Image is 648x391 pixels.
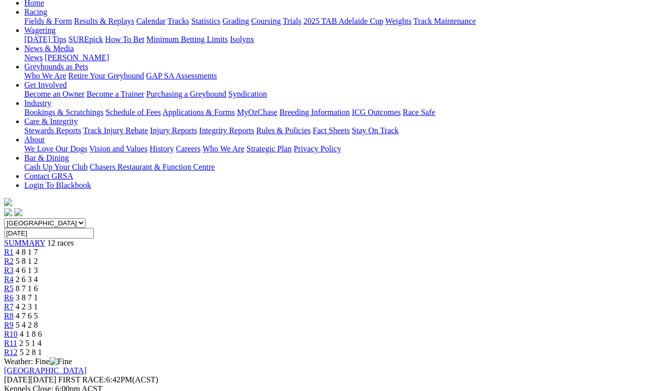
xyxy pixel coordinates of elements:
a: Who We Are [202,144,245,153]
a: News [24,53,43,62]
a: Grading [223,17,249,25]
a: Integrity Reports [199,126,254,135]
a: Weights [385,17,412,25]
span: R8 [4,311,14,320]
a: Wagering [24,26,56,34]
a: SUREpick [68,35,103,44]
span: 5 2 8 1 [20,348,42,357]
span: 2 5 1 4 [19,339,42,347]
a: R9 [4,321,14,329]
a: R6 [4,293,14,302]
a: ICG Outcomes [352,108,400,116]
a: Greyhounds as Pets [24,62,88,71]
div: Greyhounds as Pets [24,71,644,81]
a: [DATE] Tips [24,35,66,44]
a: Racing [24,8,47,16]
a: Chasers Restaurant & Function Centre [90,163,215,171]
a: Coursing [251,17,281,25]
span: 4 1 8 6 [20,330,42,338]
span: Weather: Fine [4,357,72,366]
a: R12 [4,348,18,357]
a: R2 [4,257,14,265]
span: 5 4 2 8 [16,321,38,329]
a: Careers [176,144,200,153]
a: About [24,135,45,144]
a: Results & Replays [74,17,134,25]
a: Bar & Dining [24,153,69,162]
a: R10 [4,330,18,338]
a: History [149,144,174,153]
a: Contact GRSA [24,172,73,180]
a: Trials [282,17,301,25]
a: [GEOGRAPHIC_DATA] [4,366,87,375]
a: 2025 TAB Adelaide Cup [303,17,383,25]
a: Rules & Policies [256,126,311,135]
div: News & Media [24,53,644,62]
a: Race Safe [402,108,435,116]
span: R7 [4,302,14,311]
a: Syndication [228,90,267,98]
img: twitter.svg [14,208,22,216]
a: Fields & Form [24,17,72,25]
a: Cash Up Your Club [24,163,88,171]
a: Vision and Values [89,144,147,153]
span: FIRST RACE: [58,375,106,384]
a: Isolynx [230,35,254,44]
a: Strategic Plan [247,144,292,153]
span: [DATE] [4,375,56,384]
a: How To Bet [105,35,145,44]
span: 4 6 1 3 [16,266,38,275]
a: Privacy Policy [294,144,341,153]
div: Care & Integrity [24,126,644,135]
a: [PERSON_NAME] [45,53,109,62]
span: 2 6 3 4 [16,275,38,284]
a: Bookings & Scratchings [24,108,103,116]
a: Get Involved [24,81,67,89]
a: Injury Reports [150,126,197,135]
span: 4 2 3 1 [16,302,38,311]
a: Login To Blackbook [24,181,91,189]
a: Become a Trainer [87,90,144,98]
a: R3 [4,266,14,275]
a: Who We Are [24,71,66,80]
div: About [24,144,644,153]
span: 6:42PM(ACST) [58,375,158,384]
a: R1 [4,248,14,256]
a: SUMMARY [4,239,45,247]
a: Track Maintenance [414,17,476,25]
div: Wagering [24,35,644,44]
span: [DATE] [4,375,30,384]
a: R11 [4,339,17,347]
span: 4 7 6 5 [16,311,38,320]
a: Retire Your Greyhound [68,71,144,80]
a: GAP SA Assessments [146,71,217,80]
a: Calendar [136,17,166,25]
a: We Love Our Dogs [24,144,87,153]
a: Stay On Track [352,126,398,135]
span: R5 [4,284,14,293]
span: 5 8 1 2 [16,257,38,265]
a: Statistics [191,17,221,25]
img: facebook.svg [4,208,12,216]
a: Track Injury Rebate [83,126,148,135]
a: Become an Owner [24,90,85,98]
div: Industry [24,108,644,117]
img: logo-grsa-white.png [4,198,12,206]
a: Industry [24,99,51,107]
a: R4 [4,275,14,284]
a: Minimum Betting Limits [146,35,228,44]
div: Get Involved [24,90,644,99]
input: Select date [4,228,94,239]
a: Breeding Information [279,108,350,116]
span: 12 races [47,239,74,247]
span: 8 7 1 6 [16,284,38,293]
